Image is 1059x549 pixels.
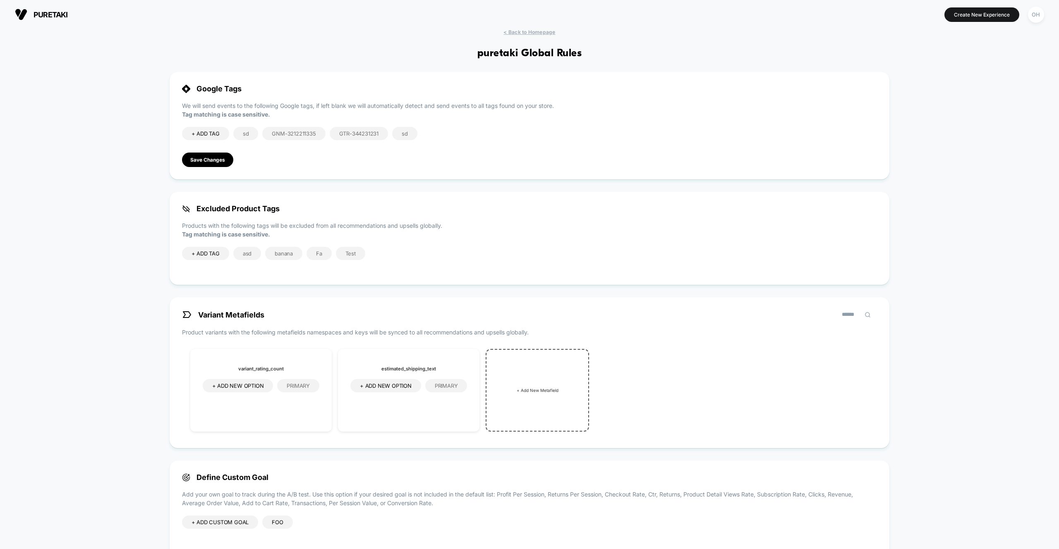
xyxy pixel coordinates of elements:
[243,250,252,257] span: asd
[182,490,877,507] p: Add your own goal to track during the A/B test. Use this option if your desired goal is not inclu...
[435,382,458,389] span: primary
[402,130,408,137] span: sd
[182,473,877,482] span: Define Custom Goal
[339,130,379,137] span: GTR-344231231
[503,29,555,35] span: < Back to Homepage
[34,10,68,19] span: puretaki
[182,204,877,213] span: Excluded Product Tags
[203,366,319,372] h3: variant_rating_count
[1028,7,1044,23] div: OH
[182,328,877,337] p: Product variants with the following metafields namespaces and keys will be synced to all recommen...
[272,130,316,137] span: GNM-3212211335
[212,382,264,389] span: + ADD NEW OPTION
[345,250,356,257] span: Test
[287,382,310,389] span: primary
[1025,6,1047,23] button: OH
[262,516,292,529] div: foo
[360,382,412,389] span: + ADD NEW OPTION
[182,111,270,118] strong: Tag matching is case sensitive.
[192,250,220,257] span: + ADD TAG
[350,366,467,372] h3: estimated_shipping_text
[275,250,293,257] span: banana
[243,130,249,137] span: sd
[182,516,259,529] div: + ADD CUSTOM GOAL
[182,310,264,320] span: Variant Metafields
[486,349,589,432] div: + Add New Metafield
[182,153,233,167] button: Save Changes
[944,7,1019,22] button: Create New Experience
[316,250,322,257] span: Fa
[182,101,877,119] p: We will send events to the following Google tags, if left blank we will automatically detect and ...
[12,8,70,21] button: puretaki
[192,130,220,137] span: + ADD TAG
[182,84,877,93] span: Google Tags
[477,48,582,60] h1: puretaki Global Rules
[182,231,270,238] strong: Tag matching is case sensitive.
[182,221,877,239] p: Products with the following tags will be excluded from all recommendations and upsells globally.
[15,8,27,21] img: Visually logo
